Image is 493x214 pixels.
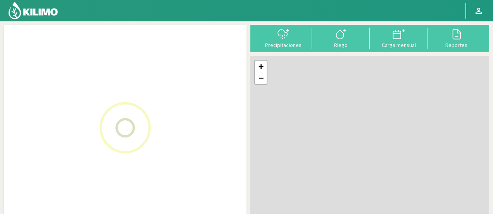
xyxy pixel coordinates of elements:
a: Zoom in [255,61,267,72]
div: Carga mensual [372,42,425,48]
button: Riego [312,28,370,48]
div: Reportes [430,42,483,48]
button: Reportes [427,28,485,48]
div: Precipitaciones [257,42,310,48]
img: Kilimo [8,1,59,20]
a: Zoom out [255,72,267,84]
button: Precipitaciones [254,28,312,48]
div: Riego [314,42,367,48]
button: Carga mensual [370,28,427,48]
img: Loading... [86,89,164,167]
